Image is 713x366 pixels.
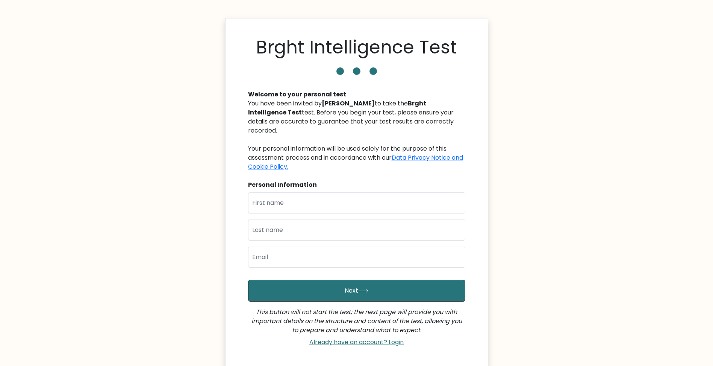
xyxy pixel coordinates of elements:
[248,192,465,213] input: First name
[248,99,426,117] b: Brght Intelligence Test
[306,338,407,346] a: Already have an account? Login
[256,37,457,58] h1: Brght Intelligence Test
[248,220,465,241] input: Last name
[248,90,465,99] div: Welcome to your personal test
[248,153,463,171] a: Data Privacy Notice and Cookie Policy.
[248,247,465,268] input: Email
[251,308,462,334] i: This button will not start the test; the next page will provide you with important details on the...
[248,180,465,189] div: Personal Information
[248,99,465,171] div: You have been invited by to take the test. Before you begin your test, please ensure your details...
[248,280,465,302] button: Next
[322,99,375,108] b: [PERSON_NAME]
